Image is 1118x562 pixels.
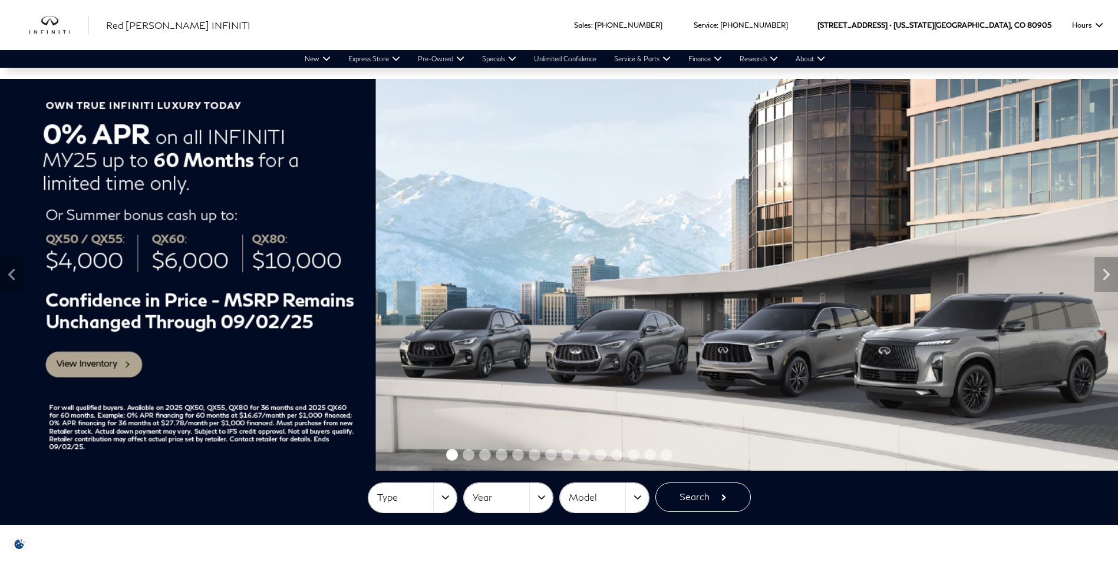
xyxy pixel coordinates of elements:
div: Next [1094,257,1118,292]
a: [STREET_ADDRESS] • [US_STATE][GEOGRAPHIC_DATA], CO 80905 [817,21,1051,29]
span: Go to slide 5 [512,449,524,461]
a: Pre-Owned [409,50,473,68]
span: Go to slide 9 [578,449,590,461]
a: Specials [473,50,525,68]
a: [PHONE_NUMBER] [595,21,662,29]
a: infiniti [29,16,88,35]
span: Go to slide 8 [562,449,573,461]
span: Go to slide 14 [661,449,672,461]
span: Go to slide 13 [644,449,656,461]
span: Year [473,488,529,507]
span: Go to slide 6 [529,449,540,461]
section: Click to Open Cookie Consent Modal [6,538,33,550]
button: Year [464,483,553,513]
span: Type [377,488,434,507]
span: Go to slide 1 [446,449,458,461]
span: Go to slide 4 [496,449,507,461]
a: New [296,50,339,68]
a: Research [731,50,787,68]
span: : [717,21,718,29]
nav: Main Navigation [296,50,834,68]
span: Go to slide 12 [628,449,639,461]
button: Type [368,483,457,513]
a: About [787,50,834,68]
img: Opt-Out Icon [6,538,33,550]
span: Service [694,21,717,29]
a: Service & Parts [605,50,680,68]
a: Red [PERSON_NAME] INFINITI [106,18,250,32]
img: INFINITI [29,16,88,35]
button: Model [560,483,649,513]
a: Finance [680,50,731,68]
span: Sales [574,21,591,29]
span: Red [PERSON_NAME] INFINITI [106,19,250,31]
span: : [591,21,593,29]
span: Model [569,488,625,507]
span: Go to slide 7 [545,449,557,461]
button: Search [655,482,751,512]
span: Go to slide 2 [463,449,474,461]
a: Unlimited Confidence [525,50,605,68]
span: Go to slide 11 [611,449,623,461]
a: [PHONE_NUMBER] [720,21,788,29]
span: Go to slide 10 [595,449,606,461]
a: Express Store [339,50,409,68]
span: Go to slide 3 [479,449,491,461]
